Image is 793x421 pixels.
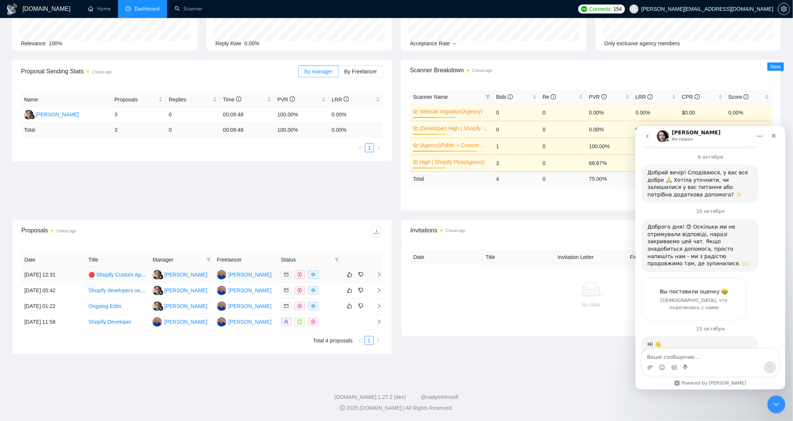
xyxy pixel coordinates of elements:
span: right [371,303,382,309]
td: Total [21,123,112,137]
a: homeHome [88,6,111,12]
span: crown [413,159,418,165]
img: gigradar-bm.png [158,274,163,280]
a: 1 [365,336,373,345]
span: Bids [496,94,513,100]
span: Scanner Breakdown [410,65,772,75]
a: (Agency)Public + Custom Apps [420,141,489,149]
div: Доброго дня! 😊 Оскільки ми не отримували відповіді, наразі закриваємо цей чат. Якщо знадобиться д... [6,93,123,146]
img: MA [153,302,162,311]
button: left [356,336,365,345]
a: Ongoing Edits [88,303,121,309]
td: 0 [540,104,586,121]
td: 0.00% [633,138,679,155]
div: 10 октября [6,83,144,93]
span: Time [223,97,241,103]
span: Dashboard [135,6,160,12]
span: user [631,6,637,12]
button: setting [778,3,790,15]
li: 1 [365,143,374,152]
img: AU [217,270,226,280]
td: [DATE] 11:58 [21,314,85,330]
span: dislike [358,303,364,309]
span: 154 [613,5,622,13]
td: 0.00% [726,104,772,121]
button: Добавить вложение [12,238,18,244]
td: 3 [493,155,540,171]
td: 0 [166,107,220,123]
span: mail [284,304,289,308]
span: like [347,303,352,309]
td: 0.00% [633,104,679,121]
button: right [374,143,383,152]
div: [PERSON_NAME] [164,271,207,279]
button: like [345,286,354,295]
td: 0.00% [726,121,772,138]
a: AU[PERSON_NAME] [153,318,207,324]
th: Freelancer [214,253,278,267]
div: [PERSON_NAME] [229,302,272,310]
span: Connects: [590,5,612,13]
a: MA[PERSON_NAME] [153,303,207,309]
span: Score [729,94,749,100]
td: 100.00 % [274,123,329,137]
span: PVR [589,94,607,100]
span: crown [413,126,418,131]
td: 0.00% [586,104,633,121]
td: 0.00 % [633,171,679,186]
td: 100.00% [586,138,633,155]
span: info-circle [744,94,749,100]
img: upwork-logo.png [581,6,587,12]
span: info-circle [290,97,295,102]
div: [DEMOGRAPHIC_DATA], что поделились с нами [15,171,102,185]
a: Website migration(Agency) [420,107,489,116]
div: 15 октября [6,200,144,210]
span: user-add [284,320,289,324]
th: Manager [150,253,214,267]
img: logo [6,3,18,15]
span: filter [206,257,211,262]
div: AI Assistant from GigRadar 📡 говорит… [6,210,144,344]
th: Date [410,250,483,265]
span: dislike [358,287,364,293]
span: eye [311,288,316,293]
td: 0 [540,171,586,186]
span: Reply Rate [215,40,241,46]
li: Total 4 proposals [313,336,353,345]
iframe: Intercom live chat [636,126,786,390]
span: amazing [86,162,93,169]
img: AU [217,317,226,327]
div: [PERSON_NAME] [164,302,207,310]
span: info-circle [551,94,556,100]
td: 00:09:48 [220,123,274,137]
span: mail [284,288,289,293]
a: setting [778,6,790,12]
span: download [371,229,382,235]
span: Proposal Sending Stats [21,67,298,76]
span: Proposals [115,95,157,104]
textarea: Ваше сообщение... [6,223,144,235]
div: No data [416,301,766,309]
span: -- [453,40,456,46]
td: Shopify Developer [85,314,150,330]
span: info-circle [508,94,513,100]
img: gigradar-bm.png [30,114,35,119]
td: 0.00% [329,107,383,123]
div: [PERSON_NAME] [229,318,272,326]
td: Total [410,171,493,186]
li: 1 [365,336,374,345]
span: dislike [358,272,364,278]
span: filter [205,254,212,265]
td: 75.00 % [586,171,633,186]
button: Средство выбора GIF-файла [36,238,42,244]
a: MA[PERSON_NAME] [153,287,207,293]
img: AU [217,286,226,295]
span: copyright [340,405,345,411]
span: like [347,272,352,278]
span: 0.00% [244,40,259,46]
td: 0 [540,155,586,171]
div: AI Assistant from GigRadar 📡 говорит… [6,152,144,200]
div: Iryna говорит… [6,93,144,152]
